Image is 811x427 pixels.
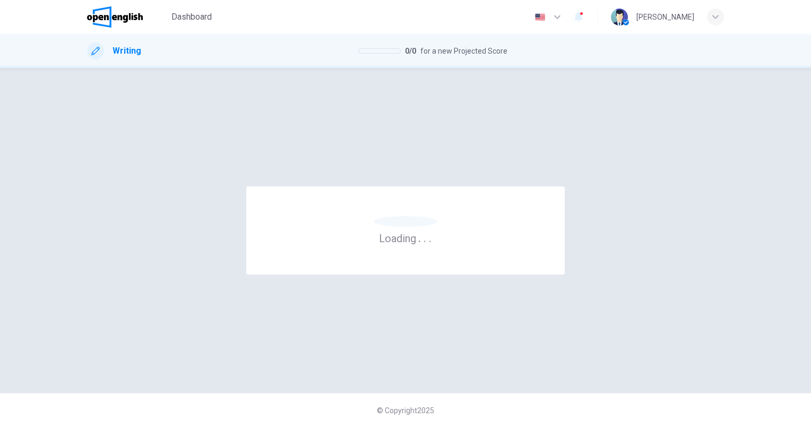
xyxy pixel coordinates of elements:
[423,228,427,246] h6: .
[420,45,507,57] span: for a new Projected Score
[113,45,141,57] h1: Writing
[405,45,416,57] span: 0 / 0
[171,11,212,23] span: Dashboard
[418,228,421,246] h6: .
[428,228,432,246] h6: .
[533,13,547,21] img: en
[167,7,216,27] button: Dashboard
[636,11,694,23] div: [PERSON_NAME]
[611,8,628,25] img: Profile picture
[379,231,432,245] h6: Loading
[87,6,167,28] a: OpenEnglish logo
[377,406,434,415] span: © Copyright 2025
[87,6,143,28] img: OpenEnglish logo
